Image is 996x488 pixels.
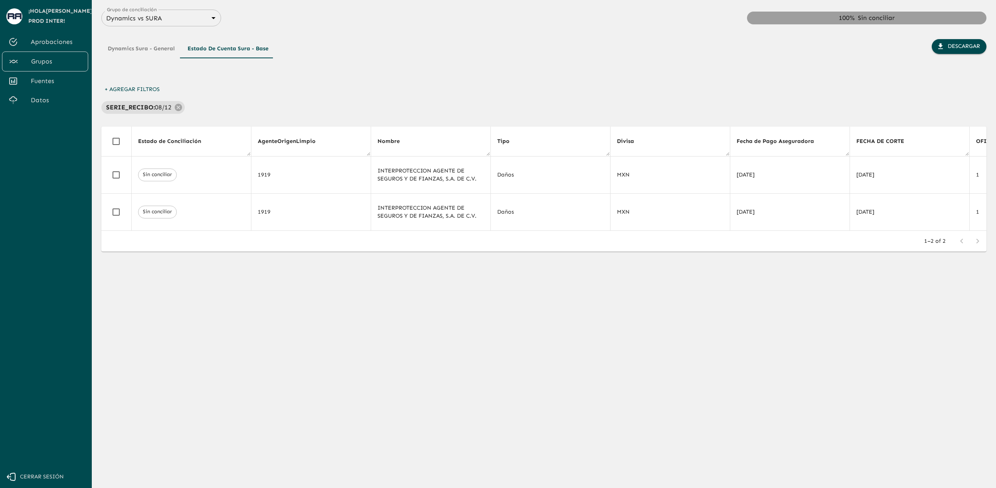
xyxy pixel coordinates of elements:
p: 08/12 [155,103,172,112]
div: SERIE_RECIBO:08/12 [101,101,185,114]
img: avatar [8,13,22,19]
div: 1919 [258,208,364,216]
div: Dynamics vs SURA [101,12,221,24]
span: FECHA DE CORTE [856,137,915,146]
div: Sin conciliar [858,13,895,23]
div: Sin conciliar: 100.00% [747,12,986,24]
span: Fecha de Pago Aseguradora [737,137,824,146]
span: Fuentes [31,76,82,86]
span: Aprobaciones [31,37,82,47]
span: Tipo [497,137,520,146]
button: + Agregar Filtros [101,82,163,97]
div: [DATE] [737,208,843,216]
div: Daños [497,208,604,216]
span: Grupos [31,57,81,66]
div: MXN [617,171,723,179]
div: Daños [497,171,604,179]
div: [DATE] [856,171,963,179]
span: Cerrar sesión [20,472,64,482]
span: Divisa [617,137,644,146]
span: Nombre [377,137,410,146]
p: 1–2 of 2 [924,237,946,245]
div: [DATE] [856,208,963,216]
a: Aprobaciones [2,32,88,52]
div: [DATE] [737,171,843,179]
div: 1919 [258,171,364,179]
label: Grupo de conciliación [107,6,157,13]
button: Descargar [932,39,986,54]
div: MXN [617,208,723,216]
a: Fuentes [2,71,88,91]
span: Sin conciliar [138,171,176,179]
span: Datos [31,95,82,105]
a: Datos [2,91,88,110]
button: Estado de Cuenta Sura - Base [181,39,275,58]
span: AgenteOrigenLimpio [258,137,326,146]
div: 100 % [839,13,855,23]
p: SERIE_RECIBO : [106,103,155,112]
button: Dynamics Sura - General [101,39,181,58]
div: Tipos de Movimientos [101,39,275,58]
div: INTERPROTECCION AGENTE DE SEGUROS Y DE FIANZAS, S.A. DE C.V. [377,167,484,183]
div: INTERPROTECCION AGENTE DE SEGUROS Y DE FIANZAS, S.A. DE C.V. [377,204,484,220]
a: Grupos [2,52,88,71]
span: ¡Hola [PERSON_NAME] Prod Inter ! [28,6,93,26]
span: Sin conciliar [138,208,176,216]
span: Estado de Conciliación [138,137,211,146]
